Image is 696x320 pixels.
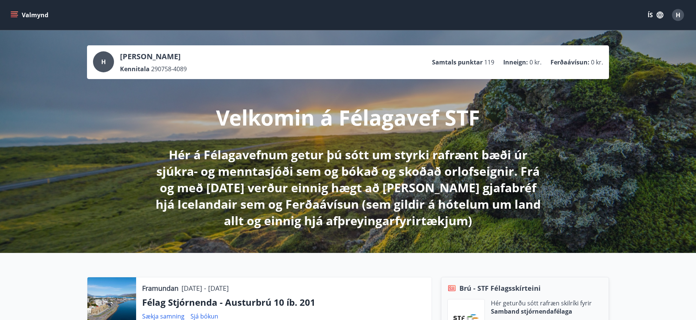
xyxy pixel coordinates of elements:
[459,283,541,293] span: Brú - STF Félagsskírteini
[550,58,589,66] p: Ferðaávísun :
[529,58,541,66] span: 0 kr.
[503,58,528,66] p: Inneign :
[484,58,494,66] span: 119
[9,8,51,22] button: menu
[120,51,187,62] p: [PERSON_NAME]
[151,65,187,73] span: 290758-4089
[643,8,667,22] button: ÍS
[491,299,592,307] p: Hér geturðu sótt rafræn skilríki fyrir
[101,58,106,66] span: H
[150,147,546,229] p: Hér á Félagavefnum getur þú sótt um styrki rafrænt bæði úr sjúkra- og menntasjóði sem og bókað og...
[669,6,687,24] button: H
[591,58,603,66] span: 0 kr.
[491,307,592,316] p: Samband stjórnendafélaga
[120,65,150,73] p: Kennitala
[216,103,480,132] p: Velkomin á Félagavef STF
[432,58,483,66] p: Samtals punktar
[142,296,426,309] p: Félag Stjórnenda - Austurbrú 10 íb. 201
[181,283,229,293] p: [DATE] - [DATE]
[676,11,680,19] span: H
[142,283,178,293] p: Framundan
